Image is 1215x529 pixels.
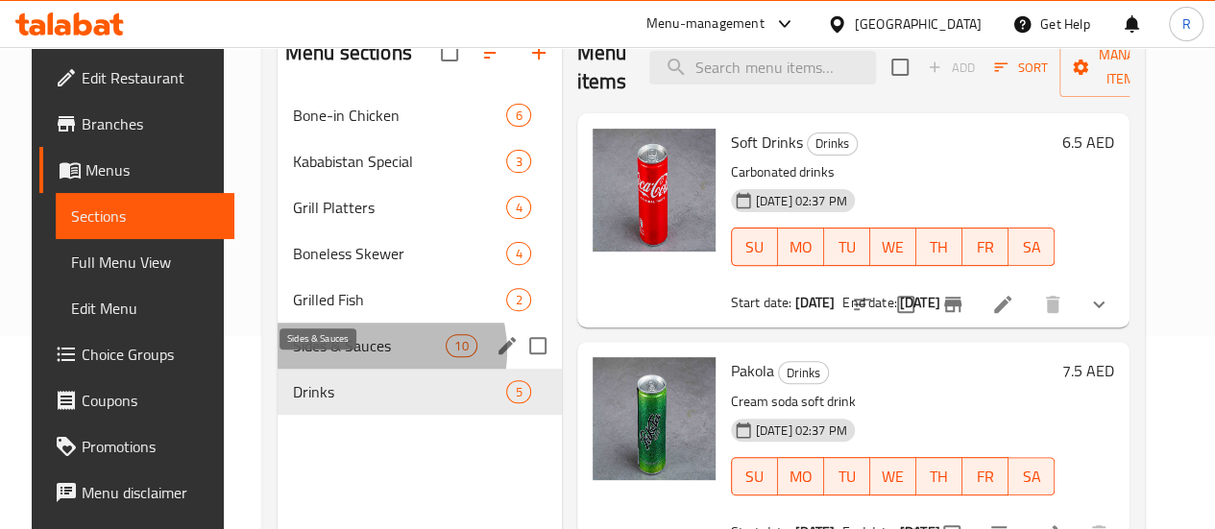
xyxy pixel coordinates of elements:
div: Boneless Skewer4 [278,230,562,277]
a: Coupons [39,377,234,423]
span: TH [924,233,955,261]
span: 10 [447,337,475,355]
span: Drinks [779,362,828,384]
span: Edit Restaurant [82,66,219,89]
span: TH [924,463,955,491]
a: Edit Menu [56,285,234,331]
div: Menu-management [646,12,765,36]
button: WE [870,228,916,266]
p: Cream soda soft drink [731,390,1055,414]
span: Bone-in Chicken [293,104,507,127]
img: Soft Drinks [593,129,716,252]
div: Drinks [778,361,829,384]
div: Drinks5 [278,369,562,415]
button: show more [1076,281,1122,327]
div: items [506,380,530,403]
div: [GEOGRAPHIC_DATA] [855,13,982,35]
b: [DATE] [794,290,835,315]
span: Menu disclaimer [82,481,219,504]
span: Sort [994,57,1047,79]
span: [DATE] 02:37 PM [748,421,855,440]
span: WE [878,233,909,261]
a: Promotions [39,423,234,469]
span: Drinks [293,380,507,403]
span: Sections [71,204,219,228]
nav: Menu sections [278,84,562,422]
span: Soft Drinks [731,128,803,156]
span: Boneless Skewer [293,242,507,265]
span: Menus [85,158,219,181]
div: Grilled Fish2 [278,277,562,323]
div: Grill Platters4 [278,184,562,230]
h6: 7.5 AED [1062,357,1114,384]
a: Choice Groups [39,331,234,377]
span: 6 [507,107,529,125]
button: edit [493,331,522,360]
span: R [1181,13,1190,35]
span: Drinks [808,132,857,155]
span: Coupons [82,389,219,412]
span: FR [970,233,1001,261]
span: FR [970,463,1001,491]
h2: Menu sections [285,38,412,67]
button: Manage items [1059,37,1188,97]
button: Branch-specific-item [930,281,976,327]
span: Sort items [982,53,1059,83]
span: 5 [507,383,529,401]
span: [DATE] 02:37 PM [748,192,855,210]
span: SU [740,233,770,261]
button: delete [1030,281,1076,327]
div: Bone-in Chicken6 [278,92,562,138]
button: SU [731,228,778,266]
div: items [506,242,530,265]
div: items [506,150,530,173]
button: SU [731,457,778,495]
span: 4 [507,245,529,263]
span: TU [832,463,863,491]
input: search [649,51,876,84]
span: Pakola [731,356,774,385]
button: Sort [989,53,1052,83]
button: FR [962,228,1008,266]
span: SA [1016,463,1047,491]
h2: Menu items [577,38,627,96]
button: sort-choices [839,281,886,327]
span: Manage items [1075,43,1173,91]
svg: Show Choices [1087,293,1110,316]
div: Sides & Sauces10edit [278,323,562,369]
img: Pakola [593,357,716,480]
button: TH [916,457,962,495]
button: SA [1008,457,1055,495]
span: Start date: [731,290,792,315]
span: Grilled Fish [293,288,507,311]
span: Branches [82,112,219,135]
div: Kababistan Special3 [278,138,562,184]
p: Carbonated drinks [731,160,1055,184]
span: Add item [920,53,982,83]
span: Kababistan Special [293,150,507,173]
span: Promotions [82,435,219,458]
span: Select section [880,47,920,87]
div: items [446,334,476,357]
button: SA [1008,228,1055,266]
span: SU [740,463,770,491]
span: 3 [507,153,529,171]
a: Branches [39,101,234,147]
span: Sort sections [470,30,516,76]
span: Choice Groups [82,343,219,366]
span: WE [878,463,909,491]
button: MO [778,228,824,266]
h6: 6.5 AED [1062,129,1114,156]
span: 2 [507,291,529,309]
span: Grill Platters [293,196,507,219]
span: 4 [507,199,529,217]
div: items [506,104,530,127]
button: MO [778,457,824,495]
span: TU [832,233,863,261]
span: Edit Menu [71,297,219,320]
